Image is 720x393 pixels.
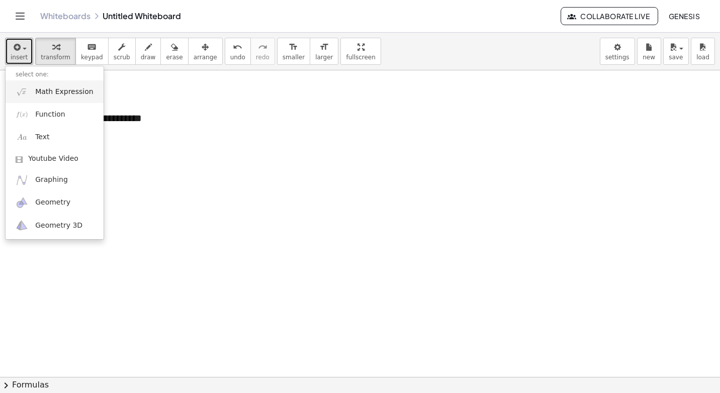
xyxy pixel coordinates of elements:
button: fullscreen [340,38,381,65]
span: transform [41,54,70,61]
a: Whiteboards [40,11,91,21]
button: load [691,38,715,65]
img: sqrt_x.png [16,85,28,98]
span: Genesis [668,12,700,21]
span: Collaborate Live [569,12,650,21]
button: draw [135,38,161,65]
button: keyboardkeypad [75,38,109,65]
span: smaller [283,54,305,61]
span: larger [315,54,333,61]
img: f_x.png [16,108,28,121]
a: Geometry [6,191,104,214]
img: ggb-geometry.svg [16,197,28,209]
span: erase [166,54,183,61]
li: select one: [6,69,104,80]
img: ggb-3d.svg [16,219,28,232]
i: keyboard [87,41,97,53]
button: Collaborate Live [561,7,658,25]
span: new [643,54,655,61]
a: Geometry 3D [6,214,104,237]
a: Math Expression [6,80,104,103]
button: save [663,38,689,65]
span: insert [11,54,28,61]
i: format_size [319,41,329,53]
img: Aa.png [16,131,28,144]
button: new [637,38,661,65]
button: undoundo [225,38,251,65]
button: transform [35,38,76,65]
span: fullscreen [346,54,375,61]
a: Text [6,126,104,149]
button: settings [600,38,635,65]
span: Text [35,132,49,142]
button: Toggle navigation [12,8,28,24]
button: arrange [188,38,223,65]
button: insert [5,38,33,65]
span: redo [256,54,269,61]
span: scrub [114,54,130,61]
span: Math Expression [35,87,93,97]
span: Geometry 3D [35,221,82,231]
span: undo [230,54,245,61]
i: redo [258,41,267,53]
button: redoredo [250,38,275,65]
button: scrub [108,38,136,65]
i: format_size [289,41,298,53]
span: Geometry [35,198,70,208]
i: undo [233,41,242,53]
span: load [696,54,709,61]
span: save [669,54,683,61]
button: format_sizesmaller [277,38,310,65]
span: Graphing [35,175,68,185]
span: settings [605,54,629,61]
button: format_sizelarger [310,38,338,65]
button: Genesis [660,7,708,25]
span: keypad [81,54,103,61]
span: Youtube Video [28,154,78,164]
button: erase [160,38,188,65]
span: draw [141,54,156,61]
img: ggb-graphing.svg [16,174,28,186]
span: arrange [194,54,217,61]
a: Graphing [6,169,104,191]
span: Function [35,110,65,120]
a: Youtube Video [6,149,104,169]
a: Function [6,103,104,126]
